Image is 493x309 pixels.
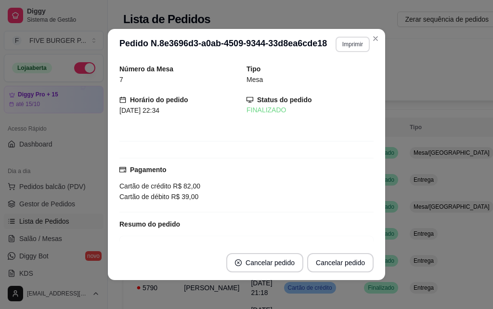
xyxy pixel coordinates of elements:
[124,240,342,252] div: FIVE RED FIRE BBQ
[235,259,242,266] span: close-circle
[246,105,374,115] div: FINALIZADO
[119,37,327,52] h3: Pedido N. 8e3696d3-a0ab-4509-9344-33d8ea6cde18
[246,65,260,73] strong: Tipo
[130,96,188,104] strong: Horário do pedido
[257,96,312,104] strong: Status do pedido
[119,193,169,201] span: Cartão de débito
[119,65,173,73] strong: Número da Mesa
[119,182,171,190] span: Cartão de crédito
[246,76,263,83] span: Mesa
[119,107,159,114] span: [DATE] 22:34
[226,253,303,272] button: close-circleCancelar pedido
[119,166,126,173] span: credit-card
[169,193,199,201] span: R$ 39,00
[307,253,374,272] button: Cancelar pedido
[246,96,253,103] span: desktop
[336,37,370,52] button: Imprimir
[119,96,126,103] span: calendar
[171,182,200,190] span: R$ 82,00
[119,220,180,228] strong: Resumo do pedido
[368,31,383,46] button: Close
[130,166,166,174] strong: Pagamento
[119,76,123,83] span: 7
